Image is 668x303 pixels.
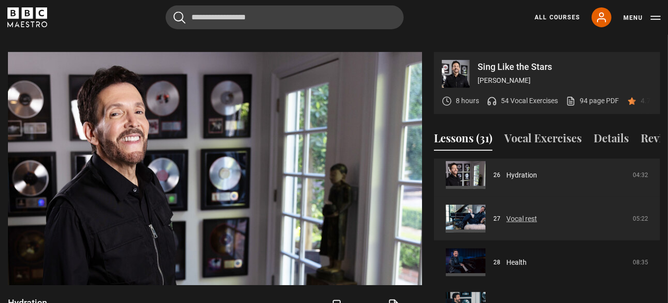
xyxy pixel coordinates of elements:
button: Details [594,130,629,151]
video-js: Video Player [8,52,422,285]
p: Sing Like the Stars [478,62,652,71]
input: Search [166,5,404,29]
button: Vocal Exercises [504,130,582,151]
a: 94 page PDF [566,96,619,106]
a: All Courses [535,13,580,22]
button: Lessons (31) [434,130,492,151]
p: 54 Vocal Exercises [501,96,558,106]
a: Vocal rest [506,214,537,224]
svg: BBC Maestro [7,7,47,27]
a: Hydration [506,170,537,181]
p: [PERSON_NAME] [478,75,652,86]
button: Submit the search query [174,11,185,24]
button: Toggle navigation [623,13,661,23]
p: 8 hours [456,96,479,106]
a: Health [506,257,527,268]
